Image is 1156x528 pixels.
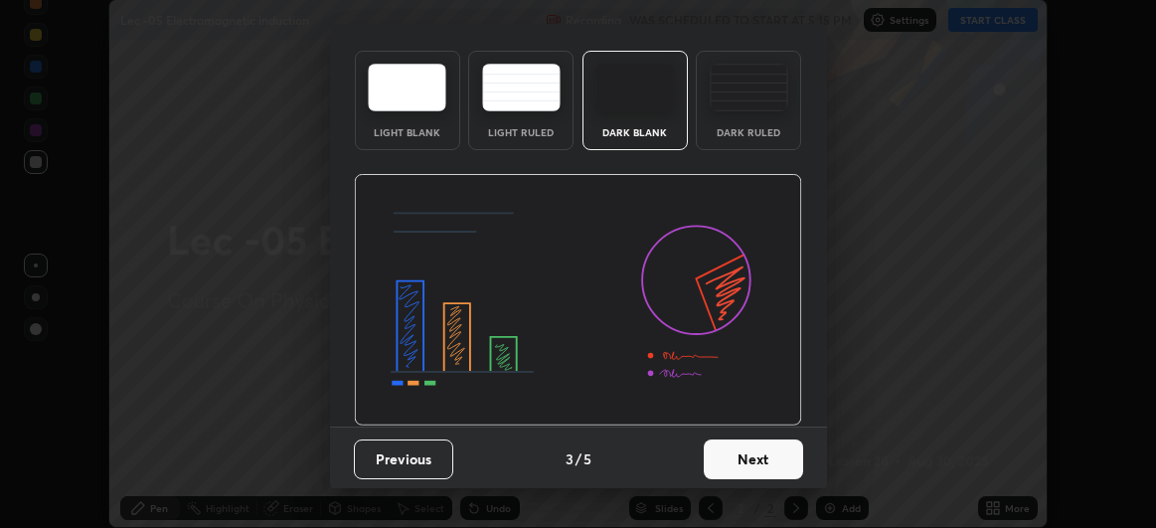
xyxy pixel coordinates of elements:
img: lightRuledTheme.5fabf969.svg [482,64,561,111]
h4: / [576,448,581,469]
div: Light Ruled [481,127,561,137]
img: darkRuledTheme.de295e13.svg [710,64,788,111]
img: darkTheme.f0cc69e5.svg [595,64,674,111]
h4: 5 [583,448,591,469]
button: Next [704,440,803,479]
button: Previous [354,440,453,479]
div: Dark Ruled [709,127,788,137]
div: Light Blank [368,127,447,137]
img: darkThemeBanner.d06ce4a2.svg [354,174,802,427]
div: Dark Blank [595,127,675,137]
h4: 3 [566,448,574,469]
img: lightTheme.e5ed3b09.svg [368,64,446,111]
